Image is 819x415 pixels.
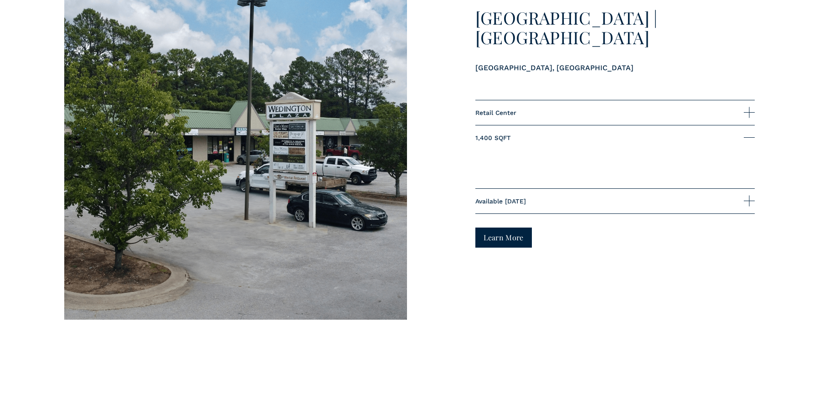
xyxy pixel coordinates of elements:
[475,8,755,47] h3: [GEOGRAPHIC_DATA] | [GEOGRAPHIC_DATA]
[475,150,755,188] div: 1,400 SQFT
[475,100,755,125] button: Retail Center
[475,228,532,247] a: Learn More
[475,189,755,213] button: Available [DATE]
[475,62,755,74] p: [GEOGRAPHIC_DATA], [GEOGRAPHIC_DATA]
[475,125,755,150] button: 1,400 SQFT
[475,197,744,205] span: Available [DATE]
[475,109,744,116] span: Retail Center
[475,134,744,141] span: 1,400 SQFT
